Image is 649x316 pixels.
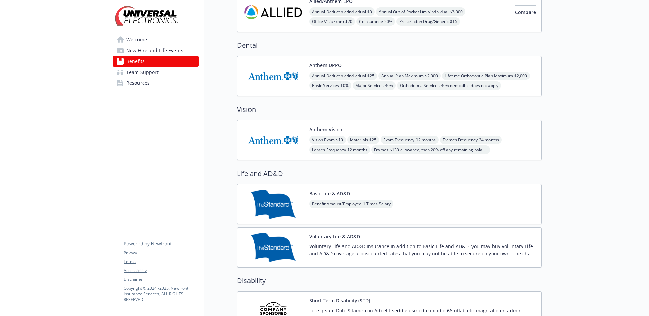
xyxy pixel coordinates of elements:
[124,268,198,274] a: Accessibility
[515,5,536,19] button: Compare
[126,78,150,88] span: Resources
[309,7,375,16] span: Annual Deductible/Individual - $0
[309,136,346,144] span: Vision Exam - $10
[126,67,159,78] span: Team Support
[309,126,342,133] button: Anthem Vision
[243,190,304,219] img: Standard Insurance Company carrier logo
[124,285,198,302] p: Copyright © 2024 - 2025 , Newfront Insurance Services, ALL RIGHTS RESERVED
[243,62,304,91] img: Anthem Blue Cross carrier logo
[309,17,355,26] span: Office Visit/Exam - $20
[113,45,199,56] a: New Hire and Life Events
[309,145,370,154] span: Lenses Frequency - 12 months
[113,56,199,67] a: Benefits
[124,276,198,282] a: Disclaimer
[376,7,465,16] span: Annual Out-of-Pocket Limit/Individual - $3,000
[243,126,304,155] img: Anthem Blue Cross carrier logo
[126,34,147,45] span: Welcome
[371,145,490,154] span: Frames - $130 allowance, then 20% off any remaining balance
[309,62,342,69] button: Anthem DPPO
[237,169,542,179] h2: Life and AD&D
[113,67,199,78] a: Team Support
[237,104,542,115] h2: Vision
[381,136,439,144] span: Exam Frequency - 12 months
[309,297,370,304] button: Short Term Disability (STD)
[126,56,145,67] span: Benefits
[243,233,304,262] img: Standard Insurance Company carrier logo
[113,34,199,45] a: Welcome
[309,72,377,80] span: Annual Deductible/Individual - $25
[347,136,379,144] span: Materials - $25
[309,81,351,90] span: Basic Services - 10%
[397,81,501,90] span: Orthodontia Services - 40% deductible does not apply
[126,45,183,56] span: New Hire and Life Events
[237,276,542,286] h2: Disability
[396,17,460,26] span: Prescription Drug/Generic - $15
[442,72,530,80] span: Lifetime Orthodontia Plan Maximum - $2,000
[309,243,536,257] p: Voluntary Life and AD&D Insurance In addition to Basic Life and AD&D, you may buy Voluntary Life ...
[309,200,393,208] span: Benefit Amount/Employee - 1 Times Salary
[237,40,542,51] h2: Dental
[309,233,360,240] button: Voluntary Life & AD&D
[378,72,441,80] span: Annual Plan Maximum - $2,000
[440,136,502,144] span: Frames Frequency - 24 months
[124,250,198,256] a: Privacy
[515,9,536,15] span: Compare
[309,190,350,197] button: Basic Life & AD&D
[353,81,396,90] span: Major Services - 40%
[124,259,198,265] a: Terms
[113,78,199,88] a: Resources
[356,17,395,26] span: Coinsurance - 20%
